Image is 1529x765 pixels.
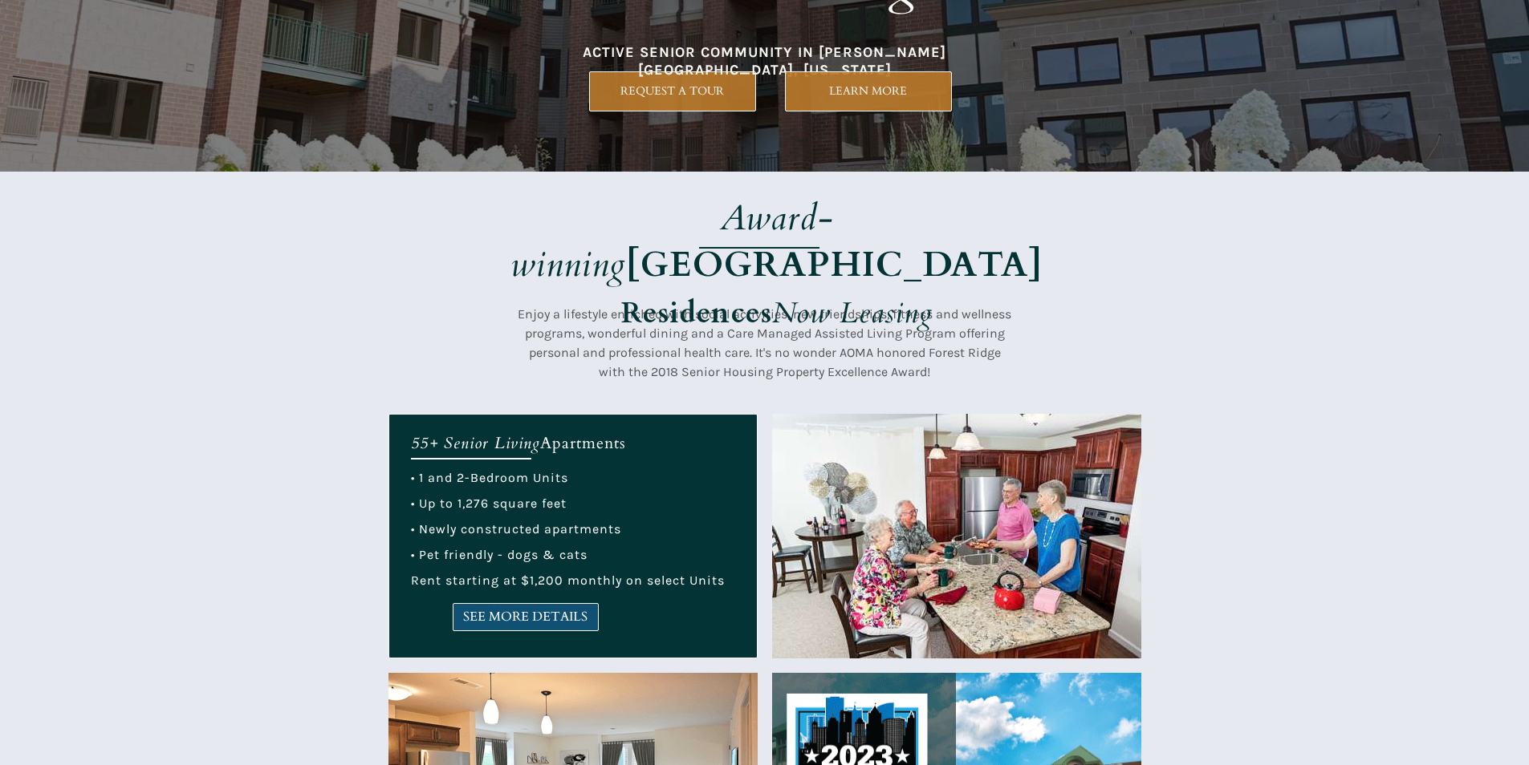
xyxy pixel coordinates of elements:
span: • Newly constructed apartments [411,521,621,536]
span: ACTIVE SENIOR COMMUNITY IN [PERSON_NAME][GEOGRAPHIC_DATA], [US_STATE] [583,43,946,79]
span: Rent starting at $1,200 monthly on select Units [411,573,725,588]
span: • Up to 1,276 square feet [411,496,567,511]
em: Now Leasing [772,293,933,333]
span: • Pet friendly - dogs & cats [411,547,588,562]
span: • 1 and 2-Bedroom Units [411,470,568,485]
em: Award-winning [510,194,834,289]
a: LEARN MORE [785,71,952,111]
strong: Residences [621,293,772,333]
span: SEE MORE DETAILS [453,609,598,625]
strong: [GEOGRAPHIC_DATA] [626,241,1043,289]
em: 55+ Senior Living [411,432,540,454]
span: Apartments [540,432,626,454]
a: REQUEST A TOUR [589,71,756,111]
span: LEARN MORE [786,84,951,98]
span: REQUEST A TOUR [590,84,755,98]
a: SEE MORE DETAILS [453,603,599,631]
